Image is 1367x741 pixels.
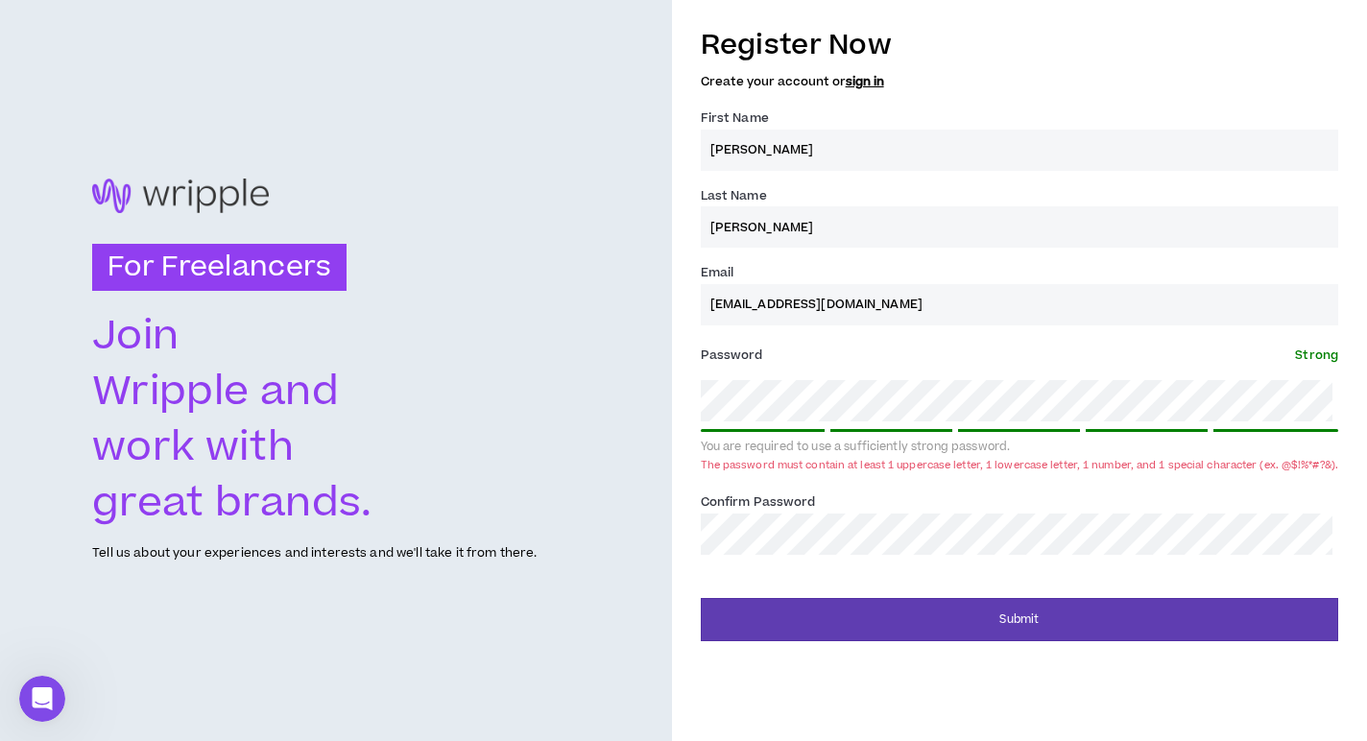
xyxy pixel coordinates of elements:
span: Strong [1295,347,1338,364]
div: You are required to use a sufficiently strong password. [701,440,1338,455]
a: sign in [846,73,884,90]
div: The password must contain at least 1 uppercase letter, 1 lowercase letter, 1 number, and 1 specia... [701,458,1338,472]
iframe: Intercom live chat [19,676,65,722]
label: Confirm Password [701,487,816,517]
h3: Register Now [701,25,1338,65]
h3: For Freelancers [92,244,347,292]
span: Password [701,347,763,364]
label: Email [701,257,734,288]
h5: Create your account or [701,75,1338,88]
text: work with [92,418,295,476]
input: Last name [701,206,1338,248]
label: Last Name [701,180,767,211]
p: Tell us about your experiences and interests and we'll take it from there. [92,544,537,562]
label: First Name [701,103,769,133]
button: Submit [701,598,1338,641]
text: Wripple and [92,363,339,420]
input: Enter Email [701,284,1338,325]
text: Join [92,307,180,365]
text: great brands. [92,474,372,532]
input: First name [701,130,1338,171]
